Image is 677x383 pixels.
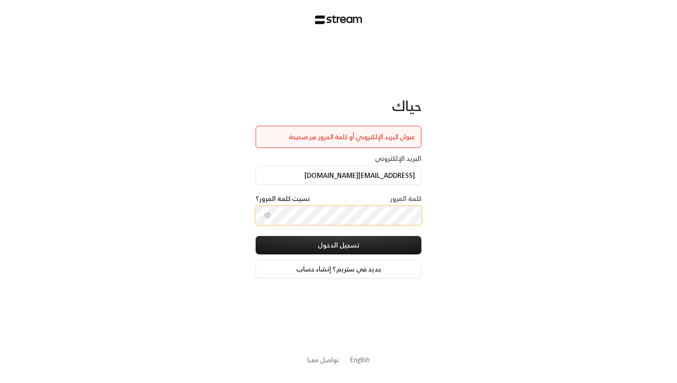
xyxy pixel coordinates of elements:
[256,260,421,278] a: جديد في ستريم؟ إنشاء حساب
[260,208,275,223] button: toggle password visibility
[375,154,421,163] label: البريد الإلكتروني
[392,94,421,118] span: حياك
[307,355,339,365] button: تواصل معنا
[350,351,370,368] a: English
[256,194,310,203] a: نسيت كلمة المرور؟
[307,354,339,365] a: تواصل معنا
[262,132,415,141] div: عنوان البريد الإلكتروني أو كلمة المرور غير صحيحة
[390,194,421,203] label: كلمة المرور
[256,236,421,254] button: تسجيل الدخول
[315,15,362,24] img: Stream Logo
